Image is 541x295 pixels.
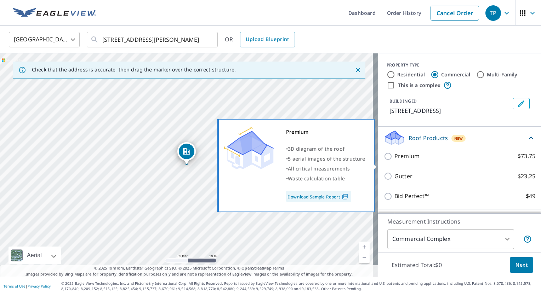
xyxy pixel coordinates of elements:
span: All critical measurements [288,165,350,172]
label: Residential [397,71,425,78]
span: Waste calculation table [288,175,345,182]
span: 5 aerial images of the structure [288,155,365,162]
a: Current Level 19, Zoom Out [359,252,370,263]
p: Premium [394,152,420,161]
div: TP [485,5,501,21]
div: Solar ProductsNew [384,212,535,229]
a: Cancel Order [431,6,479,21]
div: • [286,144,365,154]
img: EV Logo [13,8,96,18]
label: Multi-Family [487,71,518,78]
div: • [286,164,365,174]
p: Estimated Total: $0 [386,257,448,273]
p: © 2025 Eagle View Technologies, Inc. and Pictometry International Corp. All Rights Reserved. Repo... [61,281,537,291]
a: Upload Blueprint [240,32,295,47]
img: Premium [224,127,274,169]
p: $73.75 [518,152,535,161]
button: Edit building 1 [513,98,530,109]
div: Aerial [8,247,61,264]
a: Terms of Use [4,284,25,289]
a: OpenStreetMap [241,265,271,271]
p: $49 [526,192,535,201]
label: Commercial [441,71,471,78]
p: Check that the address is accurate, then drag the marker over the correct structure. [32,66,236,73]
div: • [286,174,365,184]
div: Roof ProductsNew [384,129,535,146]
a: Terms [273,265,284,271]
div: • [286,154,365,164]
a: Download Sample Report [286,191,351,202]
p: Roof Products [409,134,448,142]
div: PROPERTY TYPE [387,62,533,68]
input: Search by address or latitude-longitude [102,30,203,50]
div: Aerial [25,247,44,264]
p: [STREET_ADDRESS] [389,106,510,115]
span: Each building may require a separate measurement report; if so, your account will be billed per r... [523,235,532,243]
div: OR [225,32,295,47]
div: [GEOGRAPHIC_DATA] [9,30,80,50]
span: 3D diagram of the roof [288,145,344,152]
p: $23.25 [518,172,535,181]
span: Next [516,261,528,270]
p: BUILDING ID [389,98,417,104]
div: Commercial Complex [387,229,514,249]
p: Measurement Instructions [387,217,532,226]
span: © 2025 TomTom, Earthstar Geographics SIO, © 2025 Microsoft Corporation, © [94,265,284,271]
img: Pdf Icon [340,193,350,200]
a: Current Level 19, Zoom In [359,242,370,252]
label: This is a complex [398,82,440,89]
a: Privacy Policy [28,284,51,289]
div: Premium [286,127,365,137]
span: New [454,135,463,141]
p: Bid Perfect™ [394,192,429,201]
span: Upload Blueprint [246,35,289,44]
p: Gutter [394,172,412,181]
button: Close [353,65,363,75]
div: Dropped pin, building 1, Commercial property, 5996 Memorial Dr Stone Mountain, GA 30083 [177,142,196,164]
button: Next [510,257,533,273]
p: | [4,284,51,288]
